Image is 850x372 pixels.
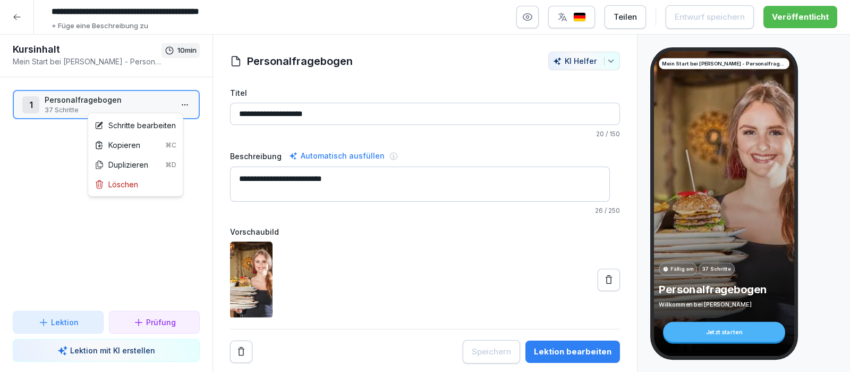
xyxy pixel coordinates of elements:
[95,139,176,151] div: Kopieren
[534,346,611,358] div: Lektion bearbeiten
[614,11,637,23] div: Teilen
[165,140,176,150] div: ⌘C
[772,11,829,23] div: Veröffentlicht
[95,159,176,170] div: Duplizieren
[472,346,511,358] div: Speichern
[675,11,745,23] div: Entwurf speichern
[165,160,176,169] div: ⌘D
[553,56,615,65] div: KI Helfer
[95,120,176,131] div: Schritte bearbeiten
[573,12,586,22] img: de.svg
[95,179,138,190] div: Löschen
